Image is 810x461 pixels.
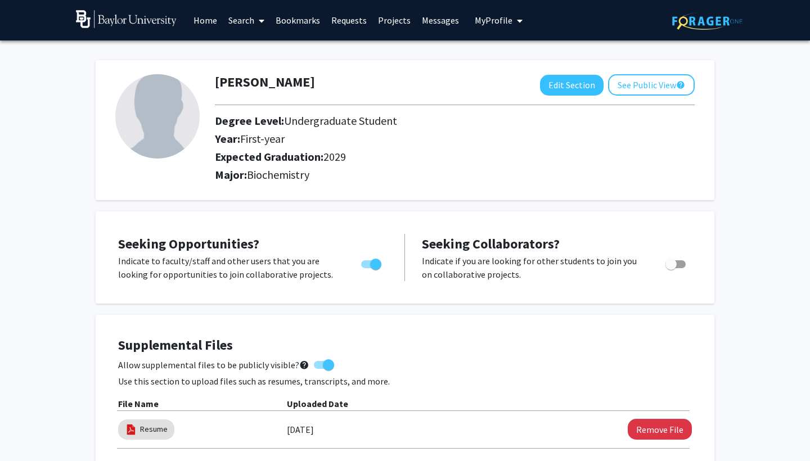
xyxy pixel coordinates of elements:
[422,235,560,252] span: Seeking Collaborators?
[115,74,200,159] img: Profile Picture
[215,168,695,182] h2: Major:
[416,1,465,40] a: Messages
[672,12,742,30] img: ForagerOne Logo
[118,235,259,252] span: Seeking Opportunities?
[628,419,692,440] button: Remove Resume File
[215,114,632,128] h2: Degree Level:
[118,254,340,281] p: Indicate to faculty/staff and other users that you are looking for opportunities to join collabor...
[223,1,270,40] a: Search
[118,374,692,388] p: Use this section to upload files such as resumes, transcripts, and more.
[676,78,685,92] mat-icon: help
[270,1,326,40] a: Bookmarks
[357,254,388,271] div: Toggle
[323,150,346,164] span: 2029
[540,75,604,96] button: Edit Section
[125,423,137,436] img: pdf_icon.png
[118,358,309,372] span: Allow supplemental files to be publicly visible?
[76,10,177,28] img: Baylor University Logo
[240,132,285,146] span: First-year
[140,423,168,435] a: Resume
[661,254,692,271] div: Toggle
[287,398,348,409] b: Uploaded Date
[287,420,314,439] label: [DATE]
[422,254,644,281] p: Indicate if you are looking for other students to join you on collaborative projects.
[372,1,416,40] a: Projects
[284,114,397,128] span: Undergraduate Student
[118,398,159,409] b: File Name
[8,410,48,453] iframe: Chat
[475,15,512,26] span: My Profile
[118,337,692,354] h4: Supplemental Files
[215,132,632,146] h2: Year:
[215,74,315,91] h1: [PERSON_NAME]
[299,358,309,372] mat-icon: help
[188,1,223,40] a: Home
[326,1,372,40] a: Requests
[247,168,309,182] span: Biochemistry
[608,74,695,96] button: See Public View
[215,150,632,164] h2: Expected Graduation:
